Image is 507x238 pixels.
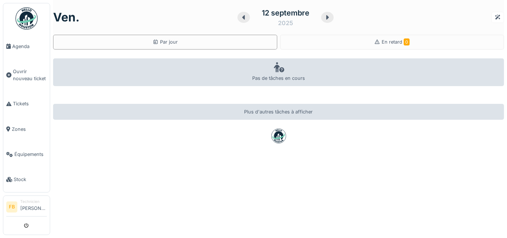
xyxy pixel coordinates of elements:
[404,38,410,45] span: 0
[13,68,47,82] span: Ouvrir nouveau ticket
[20,199,47,215] li: [PERSON_NAME]
[6,201,17,212] li: FB
[3,167,50,192] a: Stock
[13,100,47,107] span: Tickets
[53,104,504,120] div: Plus d'autres tâches à afficher
[53,10,80,24] h1: ven.
[153,38,178,45] div: Par jour
[12,126,47,133] span: Zones
[12,43,47,50] span: Agenda
[3,91,50,116] a: Tickets
[14,151,47,158] span: Équipements
[3,142,50,167] a: Équipements
[278,18,293,27] div: 2025
[53,58,504,86] div: Pas de tâches en cours
[20,199,47,204] div: Technicien
[14,176,47,183] span: Stock
[382,39,410,45] span: En retard
[15,7,38,30] img: Badge_color-CXgf-gQk.svg
[6,199,47,217] a: FB Technicien[PERSON_NAME]
[271,129,286,143] img: badge-BVDL4wpA.svg
[3,34,50,59] a: Agenda
[3,116,50,142] a: Zones
[262,7,309,18] div: 12 septembre
[3,59,50,91] a: Ouvrir nouveau ticket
